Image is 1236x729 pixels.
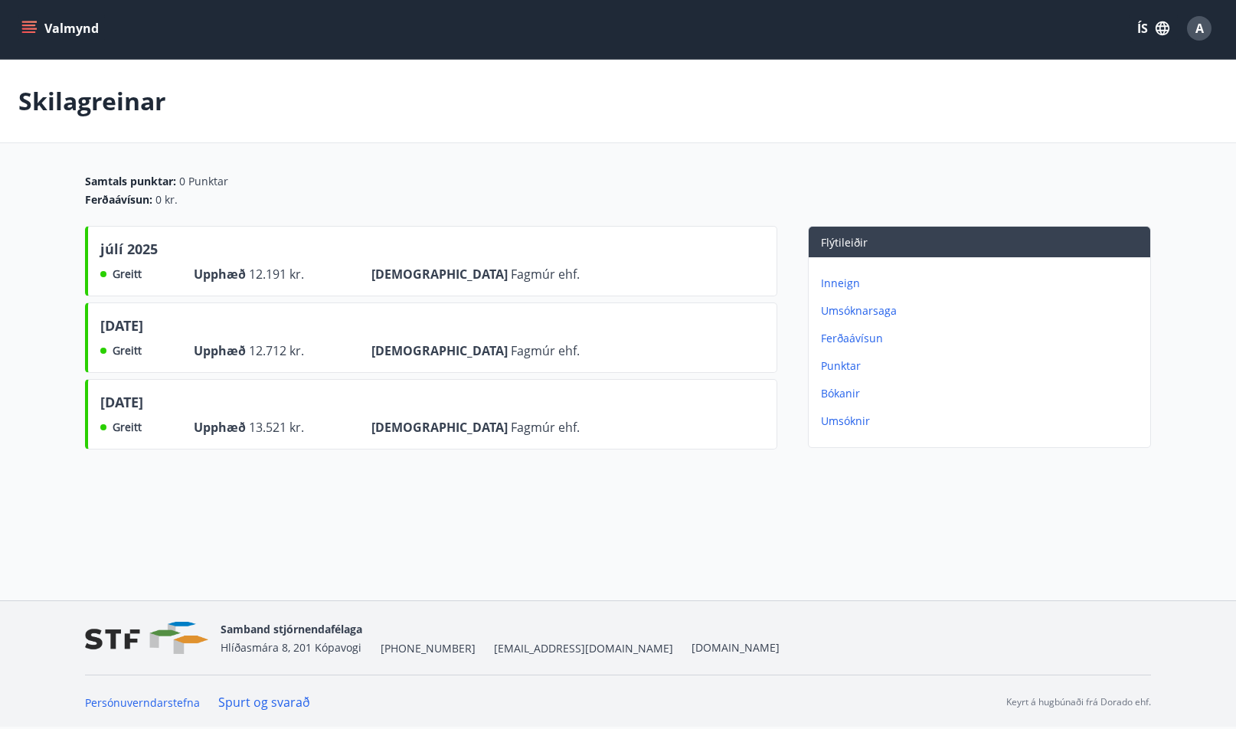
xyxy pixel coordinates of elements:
p: Umsóknir [821,414,1144,429]
span: 12.191 kr. [249,266,304,283]
span: Ferðaávísun : [85,192,152,208]
p: Umsóknarsaga [821,303,1144,319]
span: 12.712 kr. [249,342,304,359]
span: [EMAIL_ADDRESS][DOMAIN_NAME] [494,641,673,656]
span: 0 kr. [155,192,178,208]
span: Greitt [113,343,142,358]
p: Bókanir [821,386,1144,401]
span: Fagmúr ehf. [511,342,580,359]
span: [DATE] [100,315,143,342]
button: menu [18,15,105,42]
span: [DATE] [100,392,143,418]
span: Upphæð [194,266,249,283]
span: [DEMOGRAPHIC_DATA] [371,266,511,283]
span: Fagmúr ehf. [511,266,580,283]
a: Spurt og svarað [218,694,310,711]
span: Flýtileiðir [821,235,868,250]
span: júlí 2025 [100,239,158,265]
span: Fagmúr ehf. [511,419,580,436]
span: 13.521 kr. [249,419,304,436]
span: [DEMOGRAPHIC_DATA] [371,342,511,359]
p: Inneign [821,276,1144,291]
p: Skilagreinar [18,84,166,118]
span: Samband stjórnendafélaga [221,622,362,636]
span: [DEMOGRAPHIC_DATA] [371,419,511,436]
button: A [1181,10,1218,47]
span: [PHONE_NUMBER] [381,641,476,656]
button: ÍS [1129,15,1178,42]
img: vjCaq2fThgY3EUYqSgpjEiBg6WP39ov69hlhuPVN.png [85,622,208,655]
span: Upphæð [194,419,249,436]
span: Greitt [113,266,142,282]
p: Punktar [821,358,1144,374]
span: 0 Punktar [179,174,228,189]
span: Samtals punktar : [85,174,176,189]
span: Greitt [113,420,142,435]
a: [DOMAIN_NAME] [692,640,780,655]
span: Hlíðasmára 8, 201 Kópavogi [221,640,361,655]
span: Upphæð [194,342,249,359]
span: A [1195,20,1204,37]
p: Ferðaávísun [821,331,1144,346]
p: Keyrt á hugbúnaði frá Dorado ehf. [1006,695,1151,709]
a: Persónuverndarstefna [85,695,200,710]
